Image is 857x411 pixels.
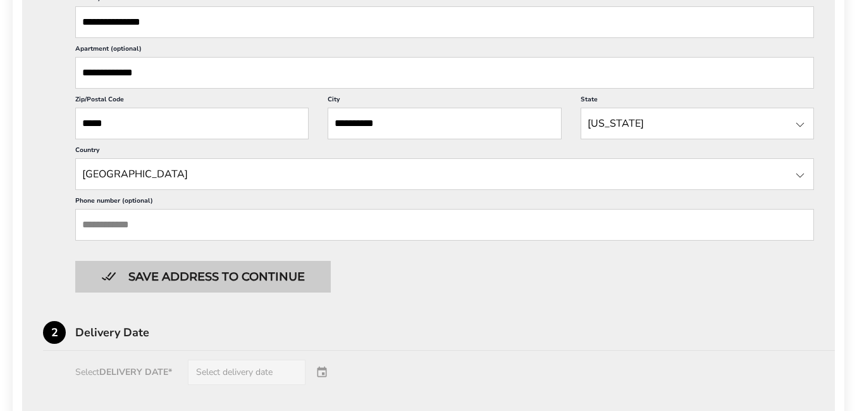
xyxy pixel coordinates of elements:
[75,146,814,158] label: Country
[75,6,814,38] input: Delivery Address
[75,57,814,89] input: Apartment
[75,108,309,139] input: ZIP
[75,261,331,293] button: Button save address
[75,158,814,190] input: State
[75,95,309,108] label: Zip/Postal Code
[581,95,814,108] label: State
[328,108,561,139] input: City
[328,95,561,108] label: City
[43,321,66,344] div: 2
[75,327,835,338] div: Delivery Date
[75,196,814,209] label: Phone number (optional)
[75,44,814,57] label: Apartment (optional)
[581,108,814,139] input: State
